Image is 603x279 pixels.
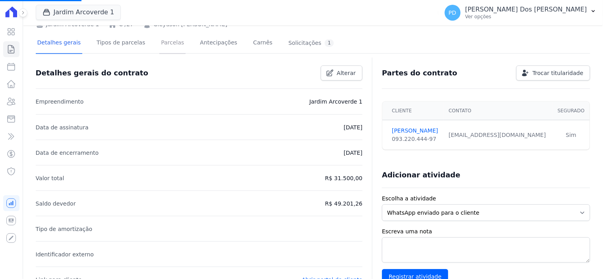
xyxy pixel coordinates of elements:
span: Trocar titularidade [533,69,584,77]
th: Segurado [553,102,590,120]
a: Parcelas [159,33,186,54]
th: Cliente [382,102,444,120]
label: Escreva uma nota [382,227,590,236]
button: PD [PERSON_NAME] Dos [PERSON_NAME] Ver opções [438,2,603,24]
a: [PERSON_NAME] [392,127,439,135]
h3: Partes do contrato [382,68,458,78]
a: Carnês [252,33,274,54]
div: Solicitações [289,39,334,47]
div: [EMAIL_ADDRESS][DOMAIN_NAME] [449,131,548,139]
p: Tipo de amortização [36,224,93,234]
a: Trocar titularidade [516,65,590,81]
p: [DATE] [344,123,363,132]
p: Empreendimento [36,97,84,106]
p: Data de encerramento [36,148,99,158]
p: Identificador externo [36,250,94,259]
p: R$ 49.201,26 [325,199,363,208]
span: PD [449,10,456,15]
p: Saldo devedor [36,199,76,208]
a: Tipos de parcelas [95,33,147,54]
label: Escolha a atividade [382,194,590,203]
p: R$ 31.500,00 [325,173,363,183]
th: Contato [444,102,553,120]
td: Sim [553,120,590,150]
p: Ver opções [465,13,587,20]
p: [PERSON_NAME] Dos [PERSON_NAME] [465,6,587,13]
a: Antecipações [198,33,239,54]
button: Jardim Arcoverde 1 [36,5,121,20]
a: Solicitações1 [287,33,336,54]
div: 093.220.444-97 [392,135,439,143]
a: Detalhes gerais [36,33,83,54]
div: 1 [325,39,334,47]
p: Valor total [36,173,64,183]
h3: Detalhes gerais do contrato [36,68,148,78]
p: [DATE] [344,148,363,158]
p: Data de assinatura [36,123,89,132]
span: Alterar [337,69,356,77]
p: Jardim Arcoverde 1 [310,97,363,106]
h3: Adicionar atividade [382,170,460,180]
a: Alterar [321,65,363,81]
